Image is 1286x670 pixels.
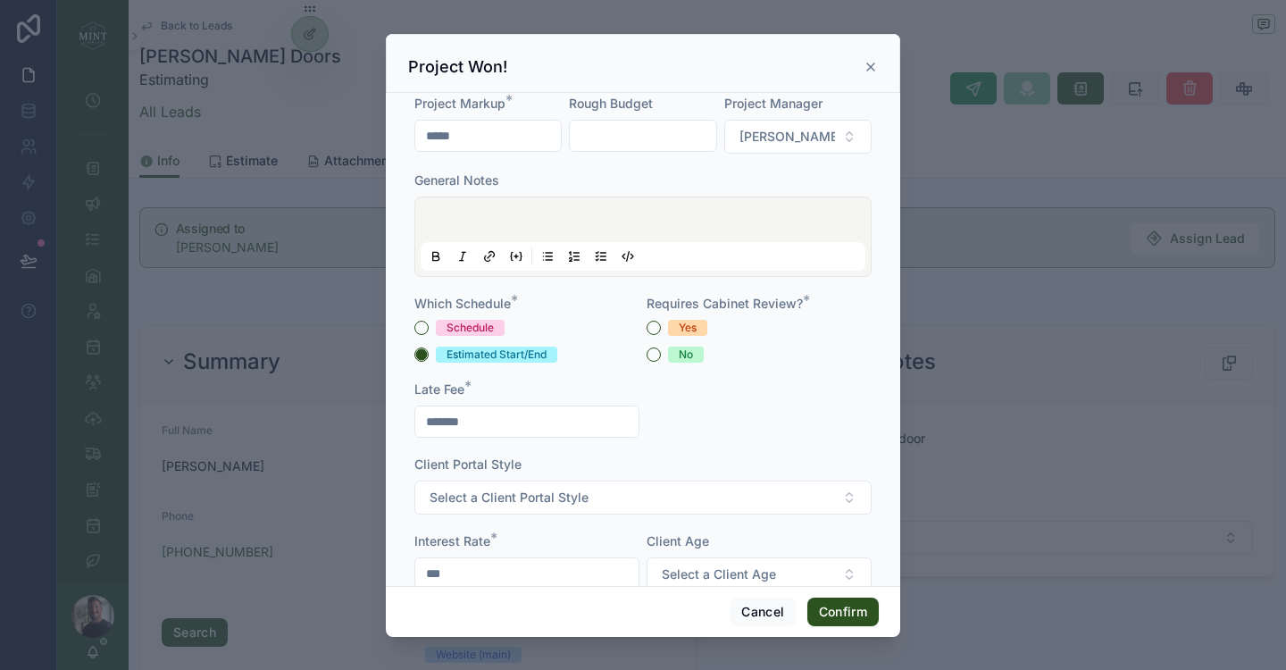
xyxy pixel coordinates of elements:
div: No [679,347,693,363]
button: Select Button [724,120,872,154]
div: Estimated Start/End [447,347,547,363]
span: [PERSON_NAME] [739,128,835,146]
button: Confirm [807,598,879,626]
span: Select a Client Portal Style [430,489,589,507]
span: Requires Cabinet Review? [647,296,803,311]
button: Select Button [647,557,872,591]
span: Late Fee [414,381,464,397]
button: Cancel [730,598,796,626]
span: Project Markup [414,96,505,111]
h3: Project Won! [408,56,507,78]
span: Client Portal Style [414,456,522,472]
span: General Notes [414,172,499,188]
span: Project Manager [724,96,823,111]
span: Which Schedule [414,296,511,311]
div: Schedule [447,320,494,336]
span: Client Age [647,533,709,549]
button: Select Button [414,481,872,515]
div: Yes [679,320,697,336]
span: Interest Rate [414,533,490,549]
span: Rough Budget [569,96,653,111]
span: Select a Client Age [662,565,776,583]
